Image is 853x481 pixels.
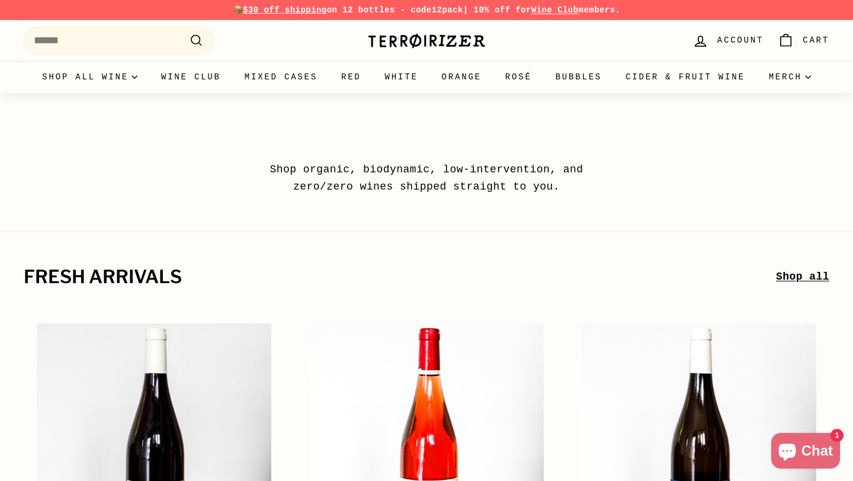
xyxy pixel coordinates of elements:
[24,267,776,287] h2: fresh arrivals
[771,23,836,58] a: Cart
[30,61,149,93] summary: Shop all wine
[24,4,829,17] p: 📦 on 12 bottles - code | 10% off for members.
[432,5,463,15] strong: 12pack
[614,61,757,93] a: Cider & Fruit Wine
[373,61,430,93] a: White
[243,161,610,195] p: Shop organic, biodynamic, low-intervention, and zero/zero wines shipped straight to you.
[685,23,771,58] a: Account
[233,61,329,93] a: Mixed Cases
[717,34,764,47] span: Account
[776,268,829,286] a: Shop all
[544,61,614,93] a: Bubbles
[329,61,373,93] a: Red
[757,61,823,93] summary: Merch
[243,5,327,15] span: $30 off shipping
[149,61,233,93] a: Wine Club
[430,61,493,93] a: Orange
[803,34,829,47] span: Cart
[531,5,579,15] a: Wine Club
[493,61,544,93] a: Rosé
[768,433,844,472] inbox-online-store-chat: Shopify online store chat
